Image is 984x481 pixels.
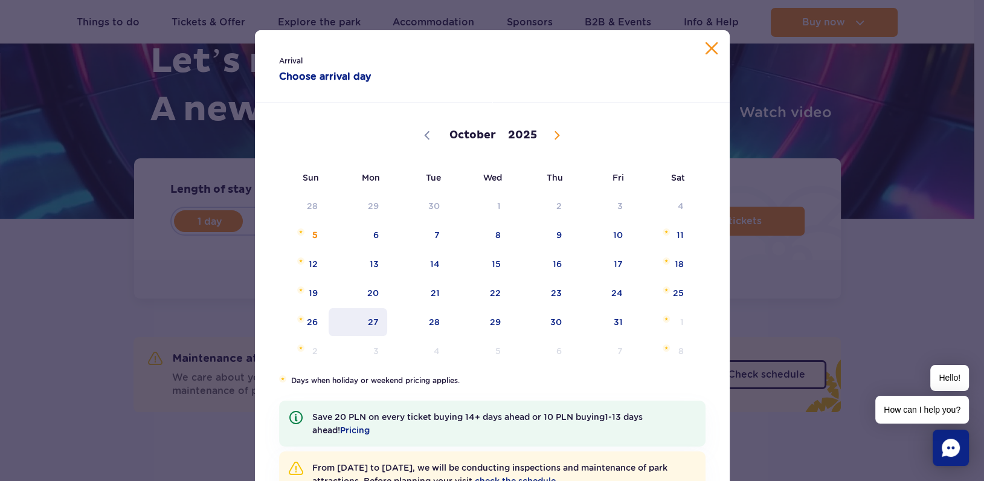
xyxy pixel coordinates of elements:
span: October 21, 2025 [388,279,449,307]
span: Arrival [279,55,468,67]
span: October 5, 2025 [267,221,328,249]
span: October 7, 2025 [388,221,449,249]
span: October 13, 2025 [327,250,388,278]
span: October 24, 2025 [571,279,632,307]
span: September 29, 2025 [327,192,388,220]
span: October 6, 2025 [327,221,388,249]
span: October 16, 2025 [510,250,571,278]
span: Mon [327,164,388,192]
span: November 1, 2025 [632,308,693,336]
span: October 1, 2025 [449,192,510,220]
span: October 26, 2025 [267,308,328,336]
span: October 25, 2025 [632,279,693,307]
a: Pricing [340,425,370,435]
span: October 27, 2025 [327,308,388,336]
span: Wed [449,164,510,192]
span: October 15, 2025 [449,250,510,278]
span: November 2, 2025 [267,337,328,365]
span: October 18, 2025 [632,250,693,278]
span: October 9, 2025 [510,221,571,249]
span: Fri [571,164,632,192]
span: November 4, 2025 [388,337,449,365]
span: October 3, 2025 [571,192,632,220]
span: October 4, 2025 [632,192,693,220]
span: October 22, 2025 [449,279,510,307]
strong: Choose arrival day [279,69,468,84]
span: Thu [510,164,571,192]
span: October 2, 2025 [510,192,571,220]
span: October 12, 2025 [267,250,328,278]
span: How can I help you? [875,396,969,424]
span: Sat [632,164,693,192]
span: Sun [267,164,328,192]
span: November 6, 2025 [510,337,571,365]
span: September 28, 2025 [267,192,328,220]
span: October 17, 2025 [571,250,632,278]
span: October 10, 2025 [571,221,632,249]
span: October 8, 2025 [449,221,510,249]
span: October 30, 2025 [510,308,571,336]
span: October 31, 2025 [571,308,632,336]
li: Save 20 PLN on every ticket buying 14+ days ahead or 10 PLN buying 1-13 days ahead! [279,401,706,447]
span: October 28, 2025 [388,308,449,336]
span: November 7, 2025 [571,337,632,365]
span: October 19, 2025 [267,279,328,307]
span: November 5, 2025 [449,337,510,365]
span: September 30, 2025 [388,192,449,220]
button: Close calendar [706,42,718,54]
span: October 11, 2025 [632,221,693,249]
span: October 23, 2025 [510,279,571,307]
span: October 29, 2025 [449,308,510,336]
span: October 20, 2025 [327,279,388,307]
span: Tue [388,164,449,192]
li: Days when holiday or weekend pricing applies. [279,375,706,386]
span: October 14, 2025 [388,250,449,278]
span: November 3, 2025 [327,337,388,365]
span: November 8, 2025 [632,337,693,365]
div: Chat [933,430,969,466]
span: Hello! [930,365,969,391]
